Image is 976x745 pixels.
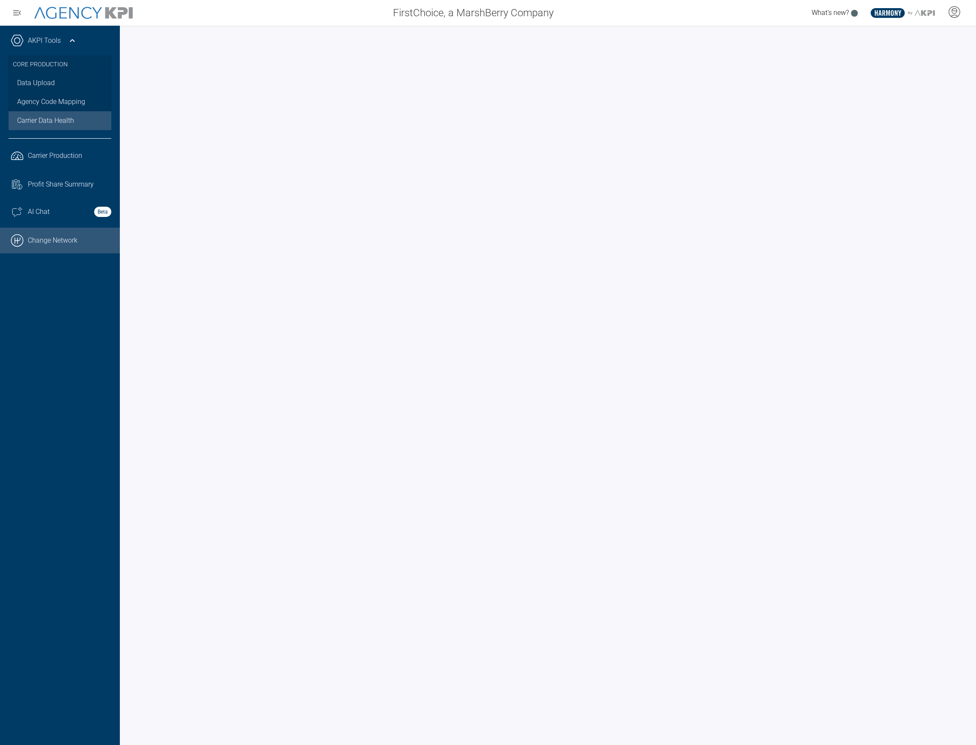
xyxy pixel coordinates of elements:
span: Carrier Production [28,151,82,161]
span: FirstChoice, a MarshBerry Company [393,5,553,21]
img: AgencyKPI [34,7,133,19]
a: AKPI Tools [28,36,61,46]
span: AI Chat [28,207,50,217]
span: Profit Share Summary [28,179,94,190]
a: Data Upload [9,74,111,92]
span: Carrier Data Health [17,116,74,126]
strong: Beta [94,207,111,217]
h3: Core Production [13,56,107,74]
a: Carrier Data Health [9,111,111,130]
span: What's new? [812,9,849,17]
a: Agency Code Mapping [9,92,111,111]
